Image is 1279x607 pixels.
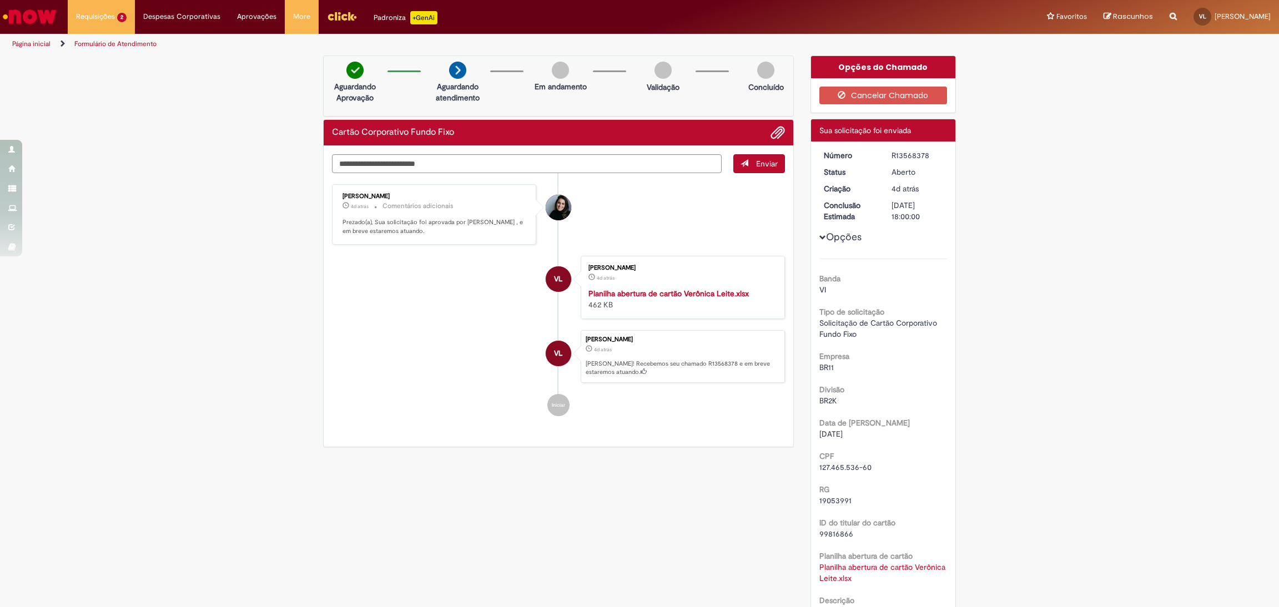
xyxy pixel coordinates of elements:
p: Concluído [748,82,784,93]
dt: Criação [815,183,884,194]
span: VL [554,340,562,367]
h2: Cartão Corporativo Fundo Fixo Histórico de tíquete [332,128,454,138]
textarea: Digite sua mensagem aqui... [332,154,722,173]
span: 99816866 [819,529,853,539]
div: Padroniza [374,11,437,24]
a: Página inicial [12,39,51,48]
div: [DATE] 18:00:00 [892,200,943,222]
p: Prezado(a), Sua solicitação foi aprovada por [PERSON_NAME] , e em breve estaremos atuando. [343,218,527,235]
div: [PERSON_NAME] [588,265,773,271]
b: CPF [819,451,834,461]
img: img-circle-grey.png [654,62,672,79]
span: Aprovações [237,11,276,22]
span: Despesas Corporativas [143,11,220,22]
img: arrow-next.png [449,62,466,79]
p: +GenAi [410,11,437,24]
p: Aguardando atendimento [431,81,485,103]
span: Enviar [756,159,778,169]
b: Divisão [819,385,844,394]
span: Rascunhos [1113,11,1153,22]
b: RG [819,484,829,494]
span: 4d atrás [594,346,612,353]
div: R13568378 [892,150,943,161]
dt: Conclusão Estimada [815,200,884,222]
b: Data de [PERSON_NAME] [819,418,910,428]
span: VL [1199,13,1206,20]
b: Planilha abertura de cartão [819,551,913,561]
div: [PERSON_NAME] [586,336,779,343]
span: VI [819,285,826,295]
span: [PERSON_NAME] [1215,12,1271,21]
img: img-circle-grey.png [552,62,569,79]
a: Planilha abertura de cartão Verônica Leite.xlsx [588,289,749,299]
span: 19053991 [819,495,852,505]
span: BR11 [819,362,834,372]
p: Validação [647,82,679,93]
img: ServiceNow [1,6,58,28]
time: 25/09/2025 18:14:12 [351,203,369,210]
div: Luciana Faria De Luca Propato [546,195,571,220]
time: 25/09/2025 17:49:23 [597,275,615,281]
p: [PERSON_NAME]! Recebemos seu chamado R13568378 e em breve estaremos atuando. [586,360,779,377]
div: Veronica Da Silva Leite [546,341,571,366]
span: 4d atrás [597,275,615,281]
ul: Trilhas de página [8,34,844,54]
div: [PERSON_NAME] [343,193,527,200]
div: Aberto [892,166,943,178]
b: ID do titular do cartão [819,518,895,528]
span: BR2K [819,396,837,406]
ul: Histórico de tíquete [332,173,785,427]
time: 25/09/2025 17:49:35 [892,184,919,194]
dt: Status [815,166,884,178]
div: Veronica Da Silva Leite [546,266,571,292]
button: Adicionar anexos [771,125,785,140]
div: Opções do Chamado [811,56,956,78]
p: Aguardando Aprovação [328,81,382,103]
span: 127.465.536-60 [819,462,872,472]
b: Descrição [819,595,854,605]
span: Solicitação de Cartão Corporativo Fundo Fixo [819,318,939,339]
b: Banda [819,274,840,284]
div: 462 KB [588,288,773,310]
span: VL [554,266,562,292]
time: 25/09/2025 17:49:35 [594,346,612,353]
span: Sua solicitação foi enviada [819,125,911,135]
span: 4d atrás [351,203,369,210]
a: Download de Planilha abertura de cartão Verônica Leite.xlsx [819,562,948,583]
div: 25/09/2025 17:49:35 [892,183,943,194]
button: Enviar [733,154,785,173]
span: Favoritos [1056,11,1087,22]
a: Formulário de Atendimento [74,39,157,48]
span: [DATE] [819,429,843,439]
a: Rascunhos [1104,12,1153,22]
span: 4d atrás [892,184,919,194]
li: Veronica Da Silva Leite [332,330,785,383]
span: More [293,11,310,22]
p: Em andamento [535,81,587,92]
b: Tipo de solicitação [819,307,884,317]
img: check-circle-green.png [346,62,364,79]
small: Comentários adicionais [382,201,454,211]
img: img-circle-grey.png [757,62,774,79]
dt: Número [815,150,884,161]
button: Cancelar Chamado [819,87,948,104]
span: 2 [117,13,127,22]
span: Requisições [76,11,115,22]
b: Empresa [819,351,849,361]
img: click_logo_yellow_360x200.png [327,8,357,24]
